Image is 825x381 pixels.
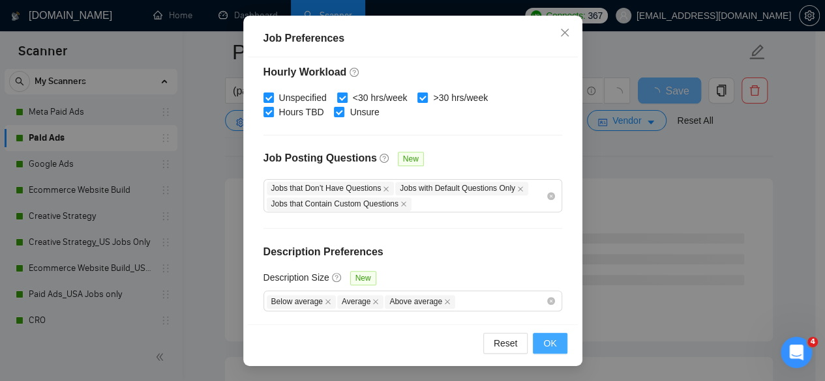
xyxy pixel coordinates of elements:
[267,182,395,195] span: Jobs that Don’t Have Questions
[267,197,412,211] span: Jobs that Contain Custom Questions
[274,105,329,119] span: Hours TBD
[348,91,413,105] span: <30 hrs/week
[395,182,528,195] span: Jobs with Default Questions Only
[781,337,812,368] iframe: Intercom live chat
[337,295,383,309] span: Average
[263,64,562,80] h4: Hourly Workload
[385,295,455,309] span: Above average
[263,150,377,166] h4: Job Posting Questions
[350,67,360,78] span: question-circle
[543,336,556,350] span: OK
[444,298,451,305] span: close
[398,152,424,166] span: New
[428,91,493,105] span: >30 hrs/week
[533,333,567,354] button: OK
[267,295,336,309] span: Below average
[263,270,329,285] h5: Description Size
[400,201,407,207] span: close
[807,337,818,347] span: 4
[547,192,555,200] span: close-circle
[344,105,384,119] span: Unsure
[350,271,376,285] span: New
[483,333,528,354] button: Reset
[274,91,332,105] span: Unspecified
[263,31,562,46] div: Job Preferences
[380,153,390,163] span: question-circle
[383,186,389,192] span: close
[263,244,562,260] h4: Description Preferences
[560,27,570,38] span: close
[372,298,379,305] span: close
[517,186,524,192] span: close
[547,297,555,305] span: close-circle
[547,16,582,51] button: Close
[332,272,342,283] span: question-circle
[325,298,331,305] span: close
[494,336,518,350] span: Reset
